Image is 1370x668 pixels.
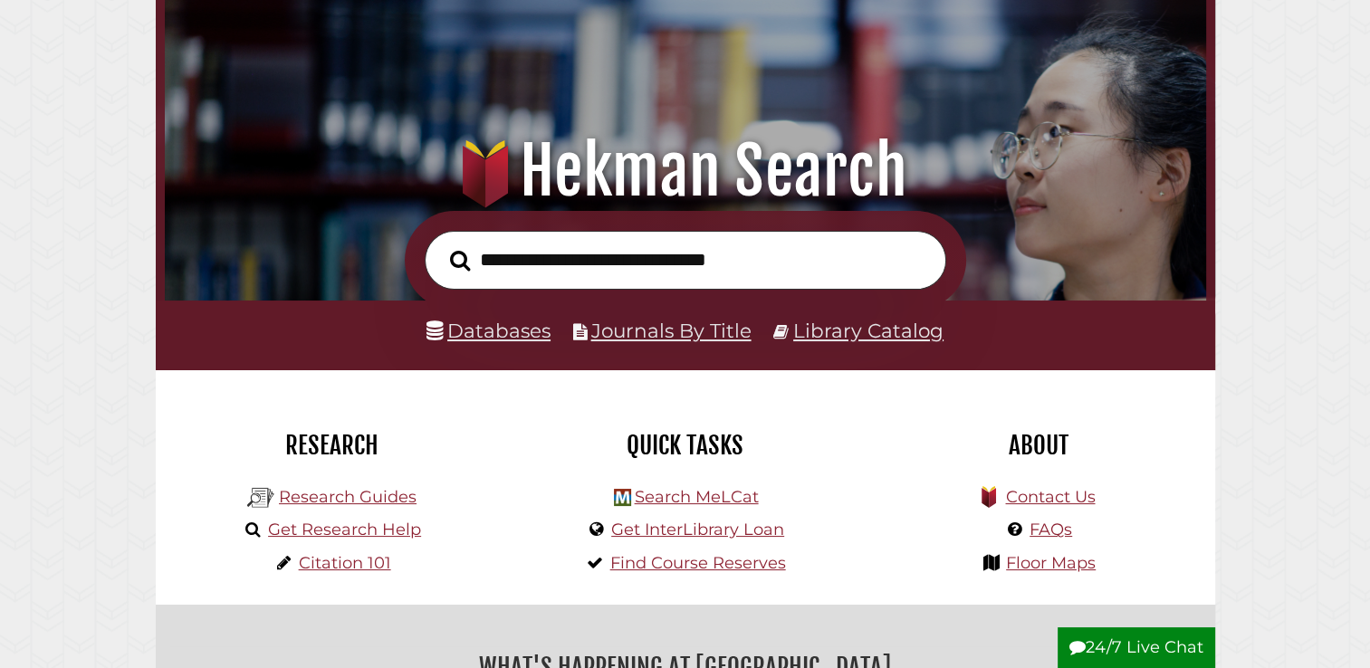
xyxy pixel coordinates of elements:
a: Floor Maps [1006,553,1096,573]
a: Journals By Title [591,319,752,342]
i: Search [450,249,470,271]
a: FAQs [1030,520,1072,539]
a: Contact Us [1005,487,1095,507]
h2: About [876,430,1202,461]
a: Library Catalog [793,319,944,342]
h2: Quick Tasks [522,430,848,461]
a: Get InterLibrary Loan [611,520,784,539]
a: Databases [426,319,551,342]
a: Citation 101 [299,553,391,573]
button: Search [441,245,479,277]
h2: Research [169,430,495,461]
a: Research Guides [279,487,417,507]
a: Get Research Help [268,520,421,539]
a: Search MeLCat [634,487,758,507]
img: Hekman Library Logo [247,484,274,511]
h1: Hekman Search [185,131,1185,211]
a: Find Course Reserves [610,553,786,573]
img: Hekman Library Logo [614,489,631,506]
